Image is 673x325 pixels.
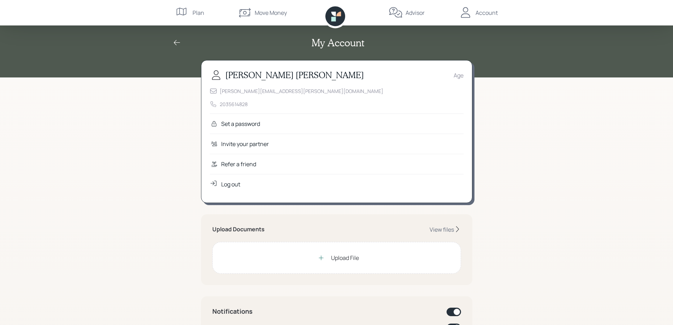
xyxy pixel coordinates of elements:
div: Advisor [406,8,425,17]
h5: Upload Documents [212,226,265,233]
div: Plan [193,8,204,17]
div: [PERSON_NAME][EMAIL_ADDRESS][PERSON_NAME][DOMAIN_NAME] [220,87,383,95]
div: Account [476,8,498,17]
div: Log out [221,180,240,188]
div: View files [430,226,454,233]
div: Move Money [255,8,287,17]
div: 2035614828 [220,100,248,108]
h2: My Account [312,37,364,49]
div: Refer a friend [221,160,256,168]
div: Set a password [221,120,260,128]
div: Invite your partner [221,140,269,148]
div: Age [454,71,464,80]
h3: [PERSON_NAME] [PERSON_NAME] [225,70,364,80]
div: Upload File [331,254,359,262]
h4: Notifications [212,308,253,315]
